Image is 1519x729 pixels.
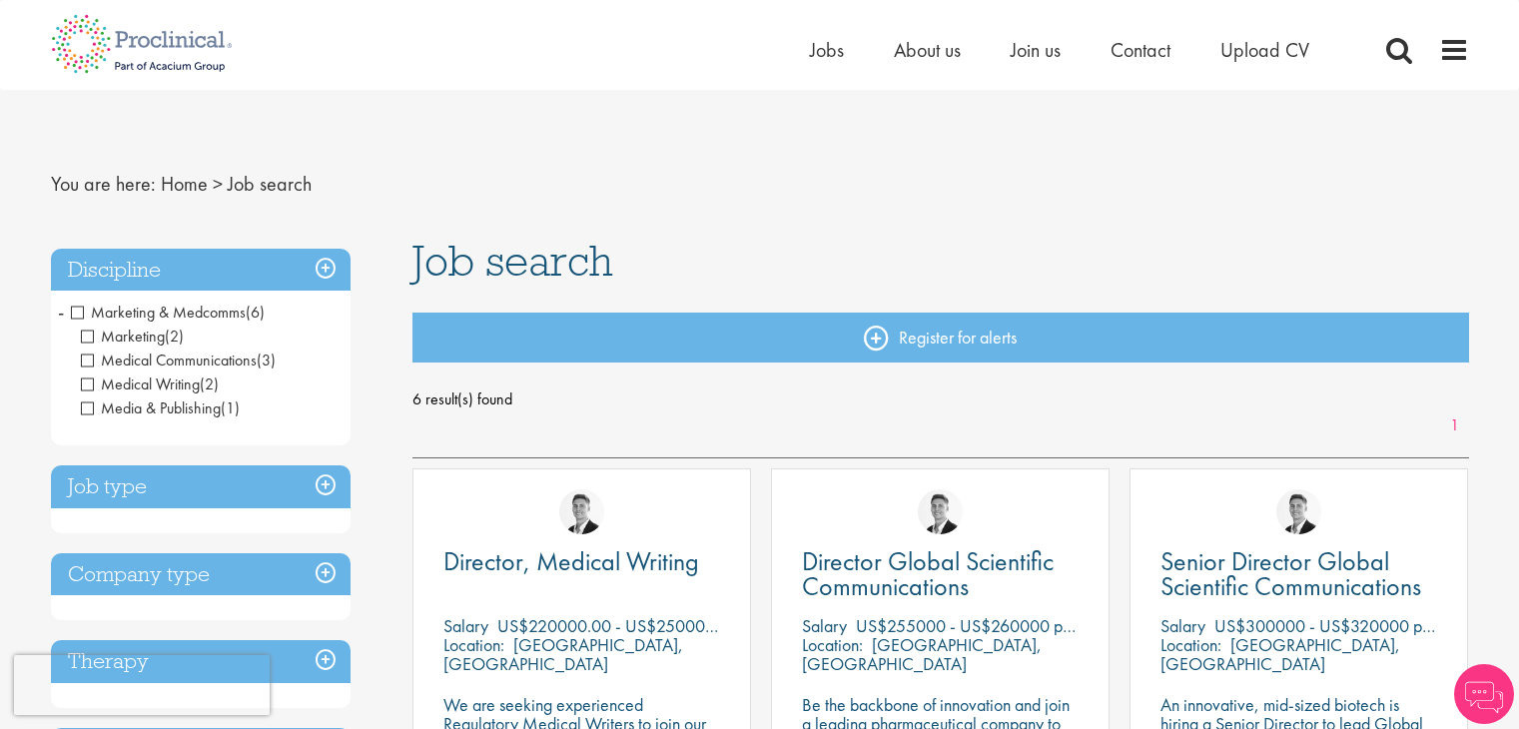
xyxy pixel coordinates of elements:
a: Join us [1011,37,1061,63]
span: Marketing [81,326,165,347]
span: Location: [443,633,504,656]
span: Media & Publishing [81,397,221,418]
h3: Therapy [51,640,351,683]
span: (2) [165,326,184,347]
span: (1) [221,397,240,418]
span: Location: [1160,633,1221,656]
img: Chatbot [1454,664,1514,724]
span: Job search [412,234,613,288]
span: (2) [200,373,219,394]
span: Medical Communications [81,350,276,370]
a: Jobs [810,37,844,63]
span: Salary [802,614,847,637]
img: George Watson [918,489,963,534]
span: Medical Writing [81,373,219,394]
span: Medical Writing [81,373,200,394]
span: Marketing & Medcomms [71,302,246,323]
a: Director, Medical Writing [443,549,720,574]
img: George Watson [1276,489,1321,534]
iframe: reCAPTCHA [14,655,270,715]
p: [GEOGRAPHIC_DATA], [GEOGRAPHIC_DATA] [443,633,683,675]
a: Senior Director Global Scientific Communications [1160,549,1437,599]
span: Job search [228,171,312,197]
a: 1 [1440,414,1469,437]
span: > [213,171,223,197]
span: - [58,297,64,327]
p: US$255000 - US$260000 per annum + Highly Competitive Salary [856,614,1324,637]
h3: Discipline [51,249,351,292]
a: Upload CV [1220,37,1309,63]
span: 6 result(s) found [412,384,1469,414]
p: [GEOGRAPHIC_DATA], [GEOGRAPHIC_DATA] [1160,633,1400,675]
p: [GEOGRAPHIC_DATA], [GEOGRAPHIC_DATA] [802,633,1042,675]
p: US$220000.00 - US$250000.00 per annum + Highly Competitive Salary [497,614,1014,637]
a: breadcrumb link [161,171,208,197]
span: Senior Director Global Scientific Communications [1160,544,1421,603]
span: Marketing [81,326,184,347]
span: Media & Publishing [81,397,240,418]
span: Marketing & Medcomms [71,302,265,323]
span: Location: [802,633,863,656]
span: Salary [1160,614,1205,637]
h3: Company type [51,553,351,596]
h3: Job type [51,465,351,508]
a: Contact [1111,37,1170,63]
span: Medical Communications [81,350,257,370]
a: About us [894,37,961,63]
span: (3) [257,350,276,370]
a: Director Global Scientific Communications [802,549,1079,599]
span: You are here: [51,171,156,197]
img: George Watson [559,489,604,534]
a: Register for alerts [412,313,1469,363]
span: Director, Medical Writing [443,544,699,578]
span: (6) [246,302,265,323]
span: Director Global Scientific Communications [802,544,1054,603]
span: Salary [443,614,488,637]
